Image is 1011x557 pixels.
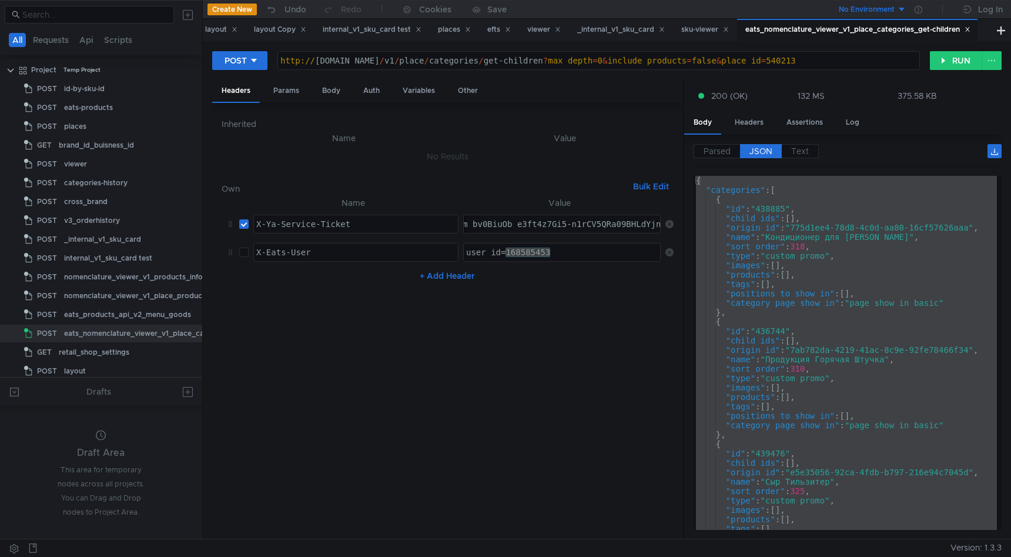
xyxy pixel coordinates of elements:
div: Body [313,80,350,102]
div: Temp Project [63,61,101,79]
div: layout Copy [254,24,306,36]
th: Name [249,196,458,210]
h6: Inherited [222,117,674,131]
span: GET [37,343,52,361]
div: Undo [284,2,306,16]
button: Redo [314,1,370,18]
div: id-by-sku-id [64,80,105,98]
div: Save [487,5,507,14]
div: Variables [393,80,444,102]
div: sku-viewer [681,24,729,36]
div: internal_v1_sku_card test [323,24,421,36]
span: Text [791,146,809,156]
span: GET [37,136,52,154]
div: nomenclature_viewer_v1_place_products_info [64,287,226,305]
div: 375.58 KB [898,91,937,101]
div: retail_shop_settings [59,343,129,361]
span: POST [37,306,57,323]
div: No Environment [839,4,895,15]
span: POST [37,193,57,211]
button: Api [76,33,97,47]
span: POST [37,249,57,267]
div: eats-products [64,99,113,116]
button: Undo [257,1,314,18]
div: places [438,24,471,36]
span: Parsed [704,146,731,156]
nz-embed-empty: No Results [427,151,468,162]
th: Name [231,131,456,145]
div: Log In [978,2,1003,16]
h6: Own [222,182,628,196]
button: Bulk Edit [628,179,674,194]
div: v3_orderhistory [64,212,120,229]
span: POST [37,174,57,192]
div: eats_nomenclature_viewer_v1_place_categories_get-children [64,325,279,342]
span: POST [37,99,57,116]
div: 132 MS [798,91,825,101]
div: Headers [725,112,773,134]
span: POST [37,80,57,98]
div: Headers [212,80,260,103]
th: Value [458,196,661,210]
button: All [9,33,26,47]
div: Redo [341,2,361,16]
div: efts [487,24,511,36]
button: Create New [207,4,257,15]
div: eats_nomenclature_viewer_v1_place_categories_get-children [745,24,970,36]
span: POST [37,212,57,229]
div: Body [684,112,721,135]
button: Requests [29,33,72,47]
div: eats_products_api_v2_menu_goods [64,306,191,323]
span: POST [37,268,57,286]
div: Cookies [419,2,451,16]
span: POST [37,118,57,135]
th: Value [456,131,674,145]
button: + Add Header [415,269,480,283]
div: categories-history [64,174,128,192]
div: Other [448,80,487,102]
button: Scripts [101,33,136,47]
span: Version: 1.3.3 [950,539,1002,556]
div: POST [225,54,247,67]
div: cross_brand [64,193,108,211]
div: places [64,118,86,135]
div: _internal_v1_sku_card [577,24,665,36]
div: Auth [354,80,389,102]
div: Assertions [777,112,832,134]
div: Project [31,61,56,79]
div: brand_id_buisness_id [59,136,134,154]
div: nomenclature_viewer_v1_products_info [64,268,203,286]
span: JSON [749,146,772,156]
div: layout [205,24,237,36]
div: viewer [527,24,561,36]
input: Search... [22,8,167,21]
span: POST [37,287,57,305]
div: _internal_v1_sku_card [64,231,141,248]
div: Log [836,112,869,134]
span: POST [37,325,57,342]
div: internal_v1_sku_card test [64,249,152,267]
span: POST [37,362,57,380]
button: POST [212,51,267,70]
div: viewer [64,155,87,173]
button: RUN [930,51,982,70]
span: POST [37,231,57,248]
div: Params [264,80,309,102]
div: Drafts [86,385,111,399]
span: 200 (OK) [711,89,748,102]
span: POST [37,155,57,173]
div: layout [64,362,86,380]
